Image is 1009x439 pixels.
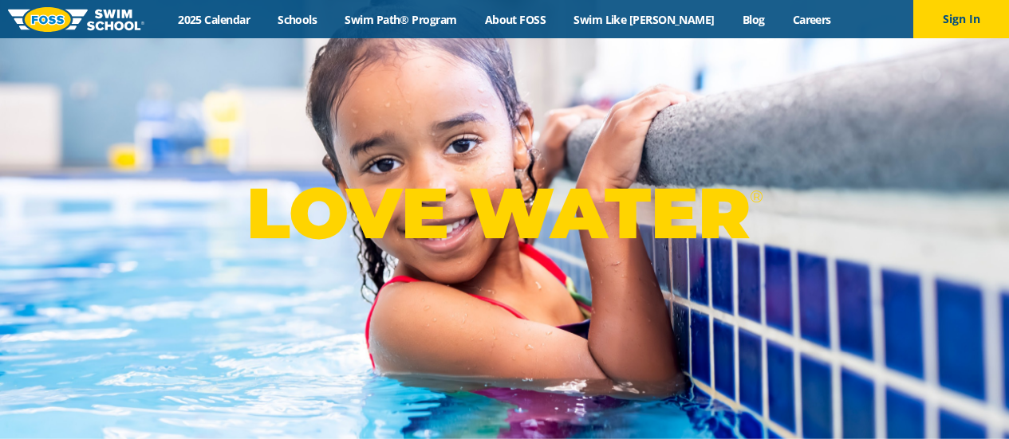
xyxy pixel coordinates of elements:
[246,171,763,256] p: LOVE WATER
[331,12,471,27] a: Swim Path® Program
[750,186,763,206] sup: ®
[8,7,144,32] img: FOSS Swim School Logo
[264,12,331,27] a: Schools
[164,12,264,27] a: 2025 Calendar
[471,12,560,27] a: About FOSS
[560,12,729,27] a: Swim Like [PERSON_NAME]
[778,12,845,27] a: Careers
[728,12,778,27] a: Blog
